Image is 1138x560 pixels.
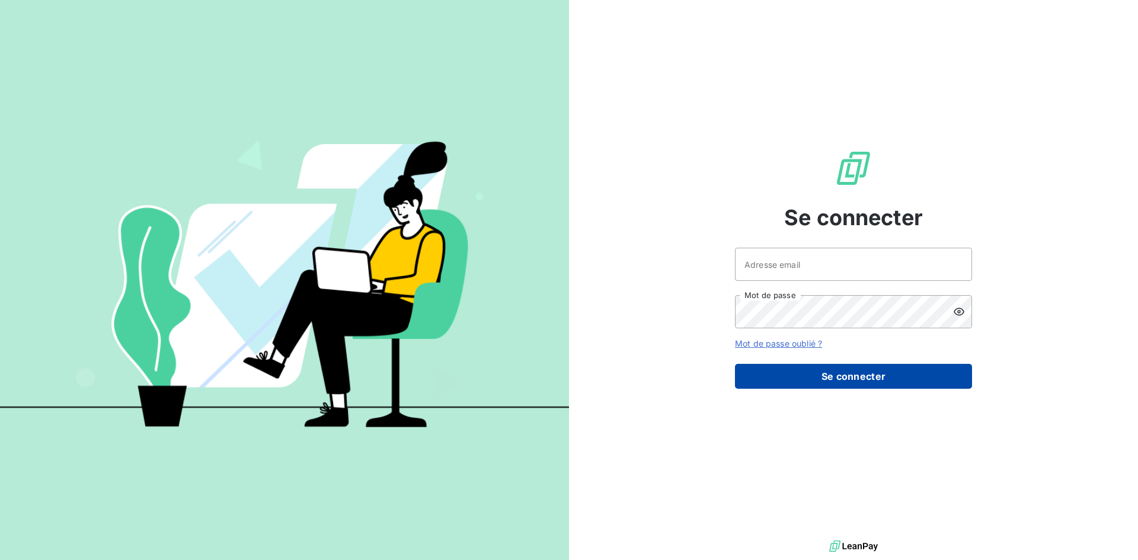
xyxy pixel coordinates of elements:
[735,364,972,389] button: Se connecter
[784,201,923,233] span: Se connecter
[735,338,822,348] a: Mot de passe oublié ?
[829,537,878,555] img: logo
[835,149,872,187] img: Logo LeanPay
[735,248,972,281] input: placeholder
